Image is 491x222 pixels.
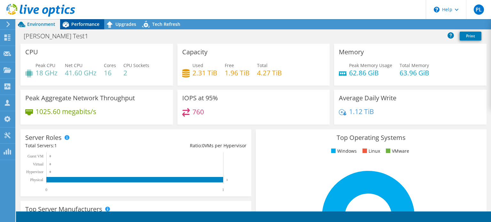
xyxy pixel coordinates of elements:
span: PL [474,4,484,15]
div: Ratio: VMs per Hypervisor [136,142,246,149]
h3: Top Operating Systems [261,134,482,141]
span: Performance [71,21,99,27]
span: 1 [54,142,57,149]
span: Free [225,62,234,68]
h4: 1.12 TiB [349,108,374,115]
span: CPU Sockets [123,62,149,68]
text: 0 [45,188,47,192]
span: Total Memory [400,62,429,68]
div: Total Servers: [25,142,136,149]
text: Physical [30,178,43,182]
span: Total [257,62,268,68]
h4: 1.96 TiB [225,69,250,76]
span: 0 [202,142,205,149]
h4: 760 [192,108,204,115]
span: Tech Refresh [152,21,180,27]
span: Net CPU [65,62,82,68]
span: Peak CPU [35,62,55,68]
span: Upgrades [115,21,136,27]
h4: 62.86 GiB [349,69,392,76]
h3: Memory [339,49,364,56]
li: VMware [384,148,409,155]
li: Linux [361,148,380,155]
h4: 2.31 TiB [192,69,217,76]
h4: 4.27 TiB [257,69,282,76]
li: Windows [330,148,357,155]
h3: Peak Aggregate Network Throughput [25,95,135,102]
h3: CPU [25,49,38,56]
h4: 1025.60 megabits/s [35,108,96,115]
text: 0 [50,155,51,158]
h3: Top Server Manufacturers [25,206,102,213]
h3: IOPS at 95% [182,95,218,102]
svg: \n [434,7,440,12]
span: Environment [27,21,55,27]
h3: Average Daily Write [339,95,396,102]
text: 1 [226,178,228,181]
text: Guest VM [27,154,43,158]
h4: 18 GHz [35,69,58,76]
text: Virtual [33,162,44,166]
h3: Server Roles [25,134,62,141]
span: Used [192,62,203,68]
text: Hypervisor [26,170,43,174]
text: 0 [50,163,51,166]
span: Peak Memory Usage [349,62,392,68]
h4: 41.60 GHz [65,69,97,76]
h3: Capacity [182,49,207,56]
text: 1 [222,188,224,192]
h1: [PERSON_NAME] Test1 [21,33,98,40]
h4: 2 [123,69,149,76]
a: Print [460,32,481,41]
h4: 63.96 GiB [400,69,429,76]
span: Cores [104,62,116,68]
text: 0 [50,170,51,173]
h4: 16 [104,69,116,76]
